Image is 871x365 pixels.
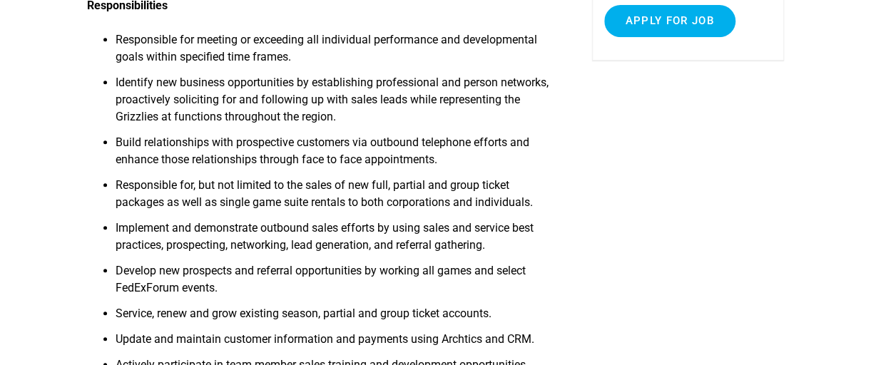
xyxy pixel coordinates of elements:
[116,74,557,134] li: Identify new business opportunities by establishing professional and person networks, proactively...
[116,305,557,331] li: Service, renew and grow existing season, partial and group ticket accounts.
[116,220,557,262] li: Implement and demonstrate outbound sales efforts by using sales and service best practices, prosp...
[116,134,557,177] li: Build relationships with prospective customers via outbound telephone efforts and enhance those r...
[116,31,557,74] li: Responsible for meeting or exceeding all individual performance and developmental goals within sp...
[116,177,557,220] li: Responsible for, but not limited to the sales of new full, partial and group ticket packages as w...
[116,331,557,356] li: Update and maintain customer information and payments using Archtics and CRM.
[604,5,735,37] input: Apply for job
[116,262,557,305] li: Develop new prospects and referral opportunities by working all games and select FedExForum events.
